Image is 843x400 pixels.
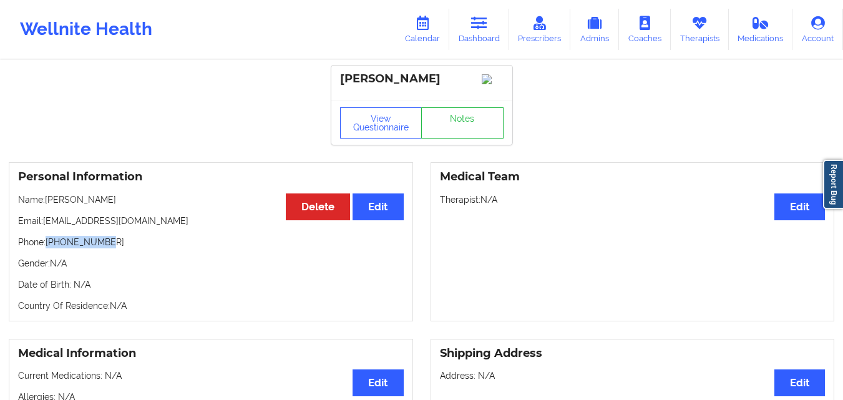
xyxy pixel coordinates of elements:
[18,300,404,312] p: Country Of Residence: N/A
[340,72,504,86] div: [PERSON_NAME]
[570,9,619,50] a: Admins
[18,346,404,361] h3: Medical Information
[792,9,843,50] a: Account
[286,193,350,220] button: Delete
[509,9,571,50] a: Prescribers
[729,9,793,50] a: Medications
[18,215,404,227] p: Email: [EMAIL_ADDRESS][DOMAIN_NAME]
[18,236,404,248] p: Phone: [PHONE_NUMBER]
[449,9,509,50] a: Dashboard
[18,278,404,291] p: Date of Birth: N/A
[440,193,826,206] p: Therapist: N/A
[440,170,826,184] h3: Medical Team
[18,369,404,382] p: Current Medications: N/A
[774,369,825,396] button: Edit
[421,107,504,139] a: Notes
[774,193,825,220] button: Edit
[440,346,826,361] h3: Shipping Address
[340,107,422,139] button: View Questionnaire
[18,170,404,184] h3: Personal Information
[823,160,843,209] a: Report Bug
[482,74,504,84] img: Image%2Fplaceholer-image.png
[671,9,729,50] a: Therapists
[353,193,403,220] button: Edit
[18,193,404,206] p: Name: [PERSON_NAME]
[18,257,404,270] p: Gender: N/A
[440,369,826,382] p: Address: N/A
[353,369,403,396] button: Edit
[619,9,671,50] a: Coaches
[396,9,449,50] a: Calendar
